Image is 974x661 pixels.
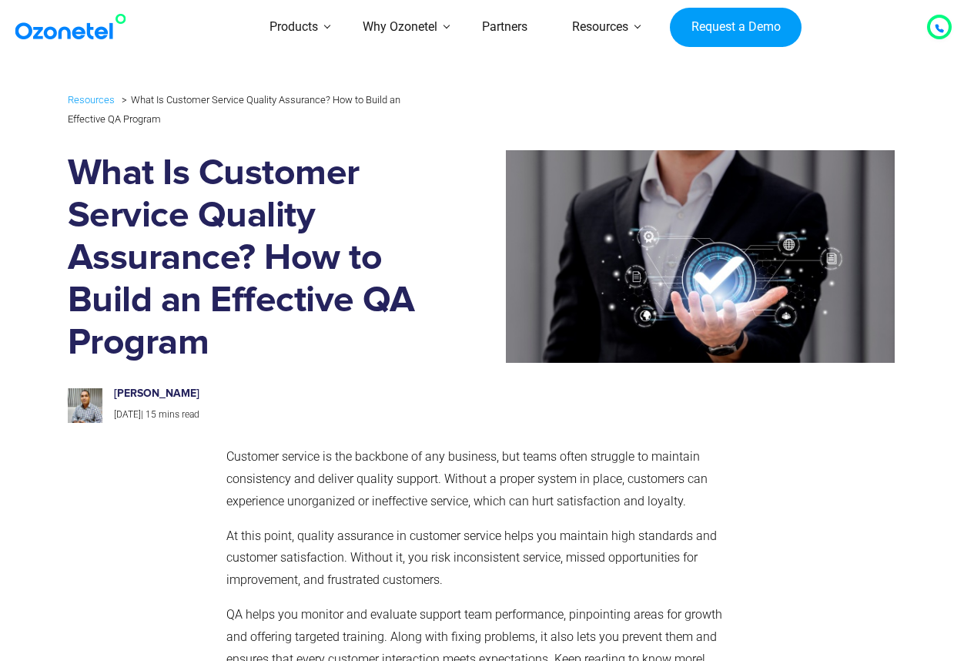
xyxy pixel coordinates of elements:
span: 15 [146,409,156,420]
h1: What Is Customer Service Quality Assurance? How to Build an Effective QA Program [68,153,417,364]
span: [DATE] [114,409,141,420]
p: | [114,407,401,424]
li: What Is Customer Service Quality Assurance? How to Build an Effective QA Program [68,90,400,124]
p: At this point, quality assurance in customer service helps you maintain high standards and custom... [226,525,742,592]
a: Resources [68,91,115,109]
img: prashanth-kancherla_avatar_1-200x200.jpeg [68,388,102,423]
h6: [PERSON_NAME] [114,388,401,401]
span: mins read [159,409,199,420]
a: Request a Demo [670,8,802,48]
p: Customer service is the backbone of any business, but teams often struggle to maintain consistenc... [226,446,742,512]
